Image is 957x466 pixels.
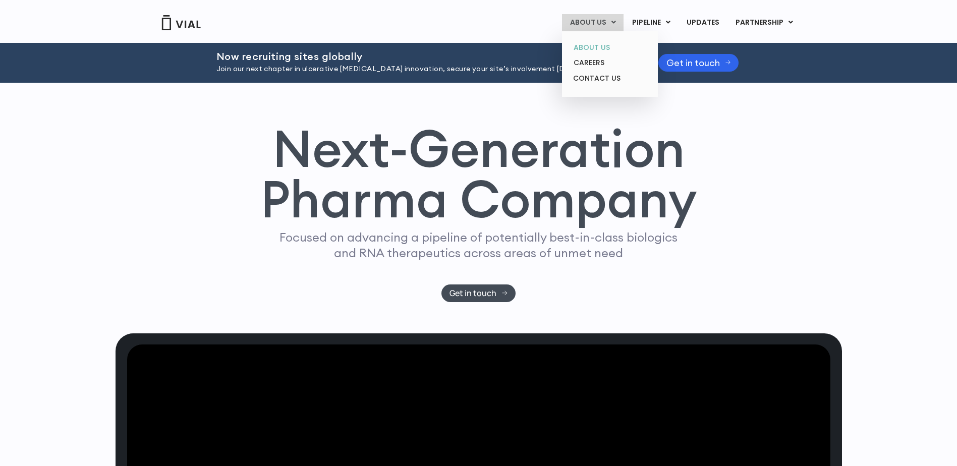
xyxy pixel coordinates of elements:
a: ABOUT USMenu Toggle [562,14,624,31]
p: Focused on advancing a pipeline of potentially best-in-class biologics and RNA therapeutics acros... [275,229,682,261]
img: Vial Logo [161,15,201,30]
span: Get in touch [666,59,720,67]
a: ABOUT US [566,40,654,55]
a: PARTNERSHIPMenu Toggle [727,14,801,31]
a: Get in touch [441,284,516,302]
h2: Now recruiting sites globally [216,51,633,62]
a: CAREERS [566,55,654,71]
h1: Next-Generation Pharma Company [260,123,697,225]
p: Join our next chapter in ulcerative [MEDICAL_DATA] innovation, secure your site’s involvement [DA... [216,64,633,75]
a: Get in touch [658,54,739,72]
a: PIPELINEMenu Toggle [624,14,678,31]
span: Get in touch [449,289,496,297]
a: UPDATES [679,14,727,31]
a: CONTACT US [566,71,654,87]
